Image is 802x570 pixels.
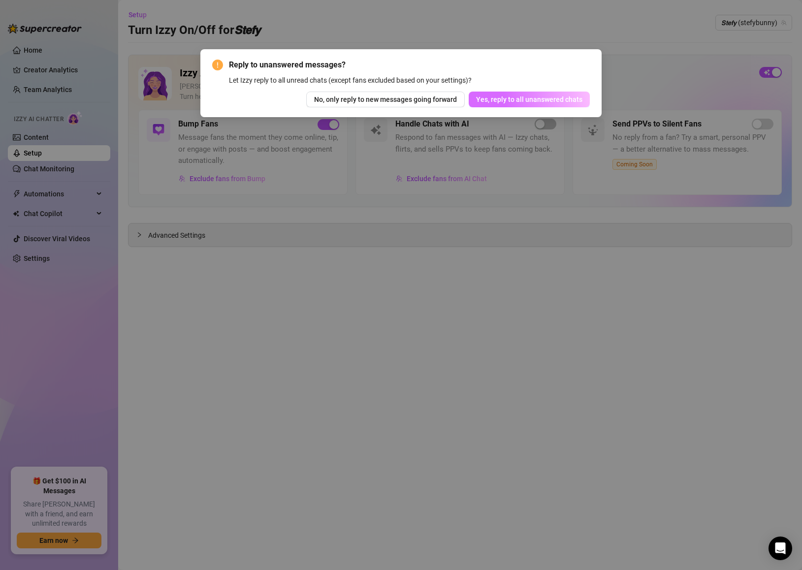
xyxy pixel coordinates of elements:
button: No, only reply to new messages going forward [306,92,465,107]
button: Yes, reply to all unanswered chats [469,92,590,107]
span: Reply to unanswered messages? [229,59,590,71]
div: Let Izzy reply to all unread chats (except fans excluded based on your settings)? [229,75,590,86]
div: Open Intercom Messenger [769,537,792,560]
span: Yes, reply to all unanswered chats [476,95,582,103]
span: exclamation-circle [212,60,223,70]
span: No, only reply to new messages going forward [314,95,457,103]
